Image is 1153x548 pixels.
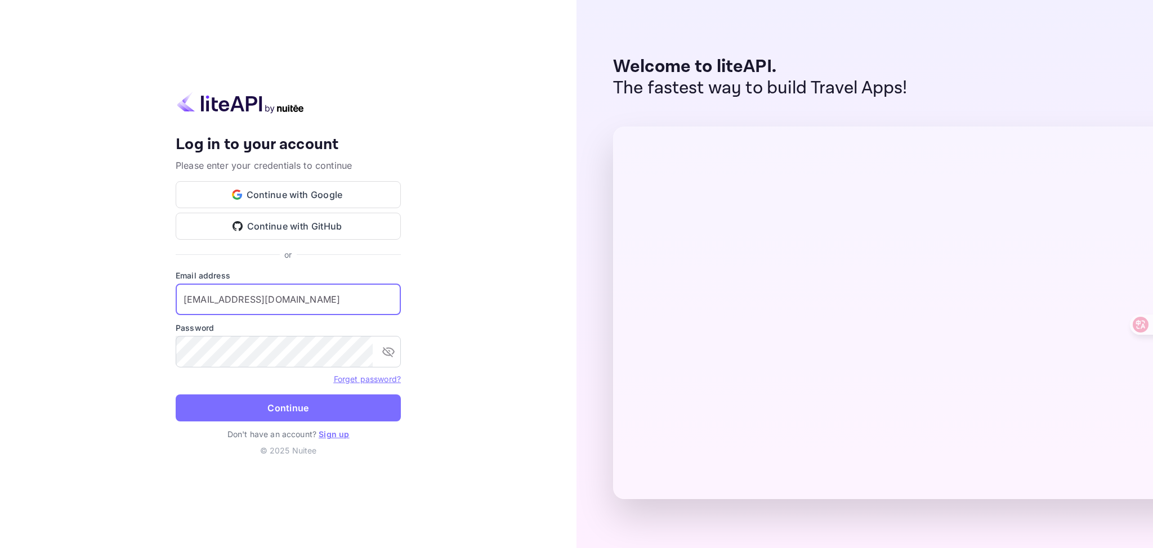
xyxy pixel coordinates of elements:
[176,92,305,114] img: liteapi
[334,374,401,384] a: Forget password?
[334,373,401,384] a: Forget password?
[613,56,908,78] p: Welcome to liteAPI.
[176,135,401,155] h4: Log in to your account
[377,340,400,363] button: toggle password visibility
[176,394,401,421] button: Continue
[176,181,401,208] button: Continue with Google
[176,428,401,440] p: Don't have an account?
[176,284,401,315] input: Enter your email address
[613,78,908,99] p: The fastest way to build Travel Apps!
[176,322,401,334] label: Password
[176,213,401,240] button: Continue with GitHub
[176,269,401,281] label: Email address
[319,429,349,439] a: Sign up
[176,444,401,456] p: © 2025 Nuitee
[176,159,401,172] p: Please enter your credentials to continue
[284,249,292,260] p: or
